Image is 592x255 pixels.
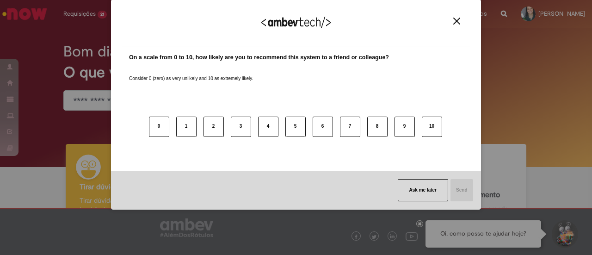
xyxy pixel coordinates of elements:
button: Close [450,17,463,25]
button: 5 [285,117,306,137]
img: Logo Ambevtech [261,17,331,28]
button: 4 [258,117,278,137]
button: 9 [395,117,415,137]
button: 8 [367,117,388,137]
button: 10 [422,117,442,137]
button: 1 [176,117,197,137]
button: Ask me later [398,179,448,201]
img: Close [453,18,460,25]
label: Consider 0 (zero) as very unlikely and 10 as extremely likely. [129,64,253,82]
button: 2 [203,117,224,137]
button: 0 [149,117,169,137]
label: On a scale from 0 to 10, how likely are you to recommend this system to a friend or colleague? [129,53,389,62]
button: 6 [313,117,333,137]
button: 3 [231,117,251,137]
button: 7 [340,117,360,137]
